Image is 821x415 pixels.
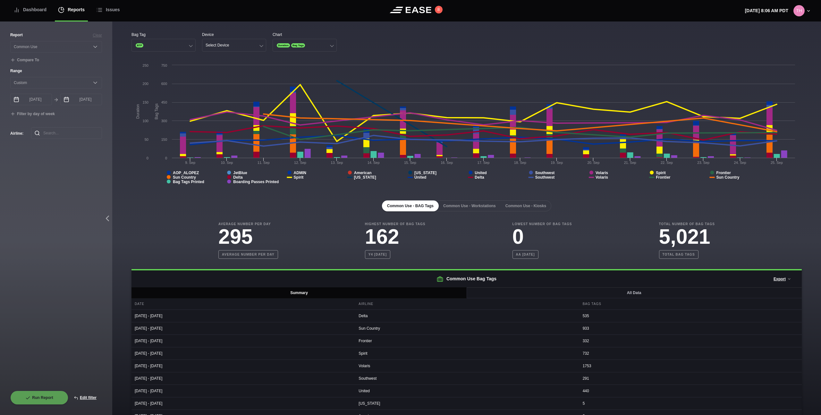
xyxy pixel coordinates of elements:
button: Summary [131,287,467,298]
button: DurationBag Tags [273,39,337,52]
tspan: ADMIN [294,171,306,175]
tspan: [US_STATE] [414,171,436,175]
input: mm/dd/yyyy [10,94,52,105]
div: Date [131,298,354,309]
tspan: 13. Sep [331,161,343,165]
tspan: 18. Sep [514,161,526,165]
b: Average number per day [218,250,278,259]
div: 535 [580,310,802,322]
tspan: 19. Sep [551,161,563,165]
div: Sun Country [355,322,578,335]
b: Total Number of Bag Tags [659,222,715,226]
tspan: 22. Sep [661,161,673,165]
label: Airline : [10,131,21,136]
tspan: Bag Tags [154,104,159,120]
button: Export [768,272,797,286]
div: [US_STATE] [355,397,578,410]
h3: 295 [218,226,278,247]
b: Lowest Number of Bag Tags [512,222,572,226]
button: Common Use - Kiosks [500,200,551,211]
button: Common Use - Workstations [438,200,501,211]
button: All Data [466,287,802,298]
tspan: Bag Tags Printed [173,180,204,184]
tspan: 15. Sep [404,161,416,165]
div: Bag Tag [131,32,196,38]
tspan: Sun Country [716,175,739,180]
div: [DATE] - [DATE] [131,360,354,372]
tspan: Southwest [535,175,555,180]
div: Spirit [355,347,578,360]
tspan: Volaris [596,175,608,180]
tspan: [US_STATE] [354,175,376,180]
tspan: Frontier [656,175,671,180]
b: Highest Number of Bag Tags [365,222,426,226]
tspan: United [414,175,426,180]
text: 0 [165,156,167,160]
text: 200 [143,82,148,86]
button: 8 [435,6,443,13]
label: Report [10,32,23,38]
tspan: 14. Sep [368,161,380,165]
tspan: American [354,171,372,175]
tspan: Delta [475,175,484,180]
tspan: Southwest [535,171,555,175]
h3: 0 [512,226,572,247]
tspan: Sun Country [173,175,196,180]
tspan: Spirit [294,175,304,180]
p: [DATE] 8:06 AM PDT [745,7,788,14]
h2: Common Use Bag Tags [131,270,802,287]
div: 291 [580,372,802,385]
text: 100 [143,119,148,123]
div: Bag Tags [580,298,802,309]
tspan: 25. Sep [771,161,783,165]
input: Search... [31,127,102,139]
img: 80ca9e2115b408c1dc8c56a444986cd3 [793,5,805,16]
button: Filter by day of week [10,112,55,117]
div: 440 [580,385,802,397]
button: Select Device [202,39,266,52]
tspan: Frontier [716,171,731,175]
b: Average Number Per Day [218,222,278,226]
tspan: 16. Sep [441,161,453,165]
tspan: 12. Sep [294,161,306,165]
tspan: 21. Sep [624,161,636,165]
div: Airline [355,298,578,309]
tspan: JetBlue [233,171,247,175]
div: [DATE] - [DATE] [131,347,354,360]
div: Device [202,32,266,38]
div: [DATE] - [DATE] [131,310,354,322]
tspan: Volaris [596,171,608,175]
div: Select Device [206,43,229,47]
h3: 162 [365,226,426,247]
div: [DATE] - [DATE] [131,372,354,385]
text: 750 [161,64,167,67]
tspan: 11. Sep [258,161,270,165]
tspan: Boarding Passes Printed [233,180,279,184]
div: [DATE] - [DATE] [131,385,354,397]
b: Y4 [DATE] [365,250,390,259]
input: mm/dd/yyyy [60,94,102,105]
div: 5 [580,397,802,410]
span: Bag Tags [291,43,305,47]
text: 600 [161,82,167,86]
div: 1753 [580,360,802,372]
button: Edit filter [68,391,102,405]
text: 250 [143,64,148,67]
tspan: 9. Sep [185,161,195,165]
div: [DATE] - [DATE] [131,322,354,335]
div: Chart [273,32,337,38]
tspan: 10. Sep [221,161,233,165]
text: 150 [143,100,148,104]
tspan: 24. Sep [734,161,746,165]
b: AA [DATE] [512,250,538,259]
tspan: Delta [233,175,243,180]
div: 933 [580,322,802,335]
tspan: Spirit [656,171,666,175]
text: 450 [161,100,167,104]
button: Compare To [10,58,39,63]
h3: 5,021 [659,226,715,247]
div: [DATE] - [DATE] [131,335,354,347]
div: 732 [580,347,802,360]
tspan: United [475,171,487,175]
